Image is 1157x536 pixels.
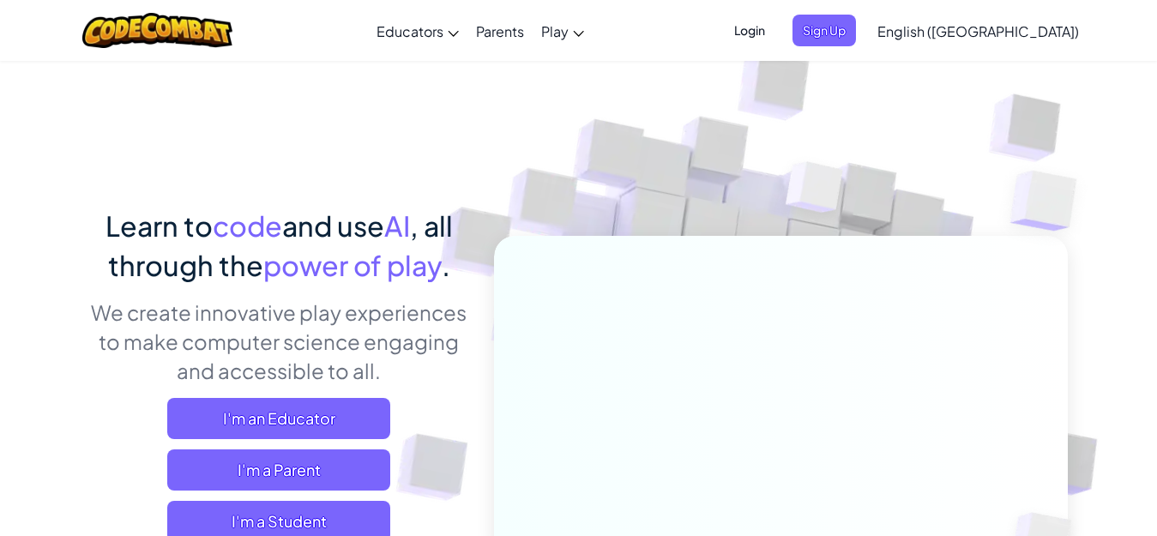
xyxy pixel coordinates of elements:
[82,13,232,48] img: CodeCombat logo
[792,15,856,46] button: Sign Up
[167,449,390,491] a: I'm a Parent
[724,15,775,46] button: Login
[753,128,877,256] img: Overlap cubes
[213,208,282,243] span: code
[877,22,1079,40] span: English ([GEOGRAPHIC_DATA])
[869,8,1088,54] a: English ([GEOGRAPHIC_DATA])
[368,8,467,54] a: Educators
[533,8,593,54] a: Play
[167,398,390,439] a: I'm an Educator
[976,129,1124,274] img: Overlap cubes
[541,22,569,40] span: Play
[105,208,213,243] span: Learn to
[90,298,468,385] p: We create innovative play experiences to make computer science engaging and accessible to all.
[377,22,443,40] span: Educators
[467,8,533,54] a: Parents
[384,208,410,243] span: AI
[282,208,384,243] span: and use
[442,248,450,282] span: .
[263,248,442,282] span: power of play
